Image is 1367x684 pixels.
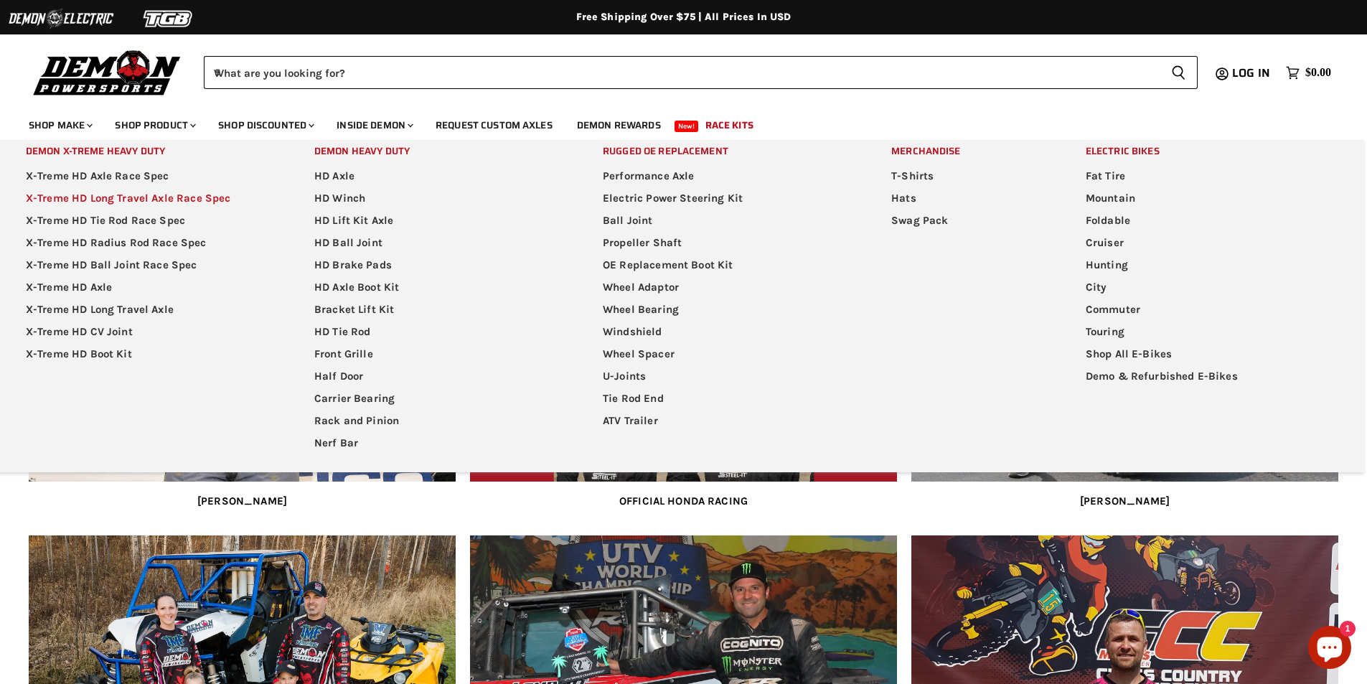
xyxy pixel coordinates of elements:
a: X-Treme HD Axle Race Spec [8,165,293,187]
a: HD Lift Kit Axle [296,210,582,232]
a: Fat Tire [1068,165,1353,187]
a: Hats [873,187,1065,210]
a: X-Treme HD Long Travel Axle Race Spec [8,187,293,210]
p: OFFICIAL HONDA RACING [470,492,897,510]
a: Shop Discounted [207,111,323,140]
img: TGB Logo 2 [115,5,222,32]
a: T-Shirts [873,165,1065,187]
button: Search [1160,56,1198,89]
a: HD Winch [296,187,582,210]
a: Foldable [1068,210,1353,232]
a: HD Axle [296,165,582,187]
a: HD Brake Pads [296,254,582,276]
a: Half Door [296,365,582,388]
a: Performance Axle [585,165,870,187]
a: Wheel Bearing [585,299,870,321]
a: Propeller Shaft [585,232,870,254]
a: X-Treme HD CV Joint [8,321,293,343]
a: Electric Power Steering Kit [585,187,870,210]
a: X-Treme HD Boot Kit [8,343,293,365]
a: Rugged OE Replacement [585,140,870,162]
img: Demon Electric Logo 2 [7,5,115,32]
a: Shop Product [104,111,205,140]
span: $0.00 [1305,66,1331,80]
a: Merchandise [873,140,1065,162]
a: Race Kits [695,111,764,140]
a: Inside Demon [326,111,422,140]
a: $0.00 [1279,62,1338,83]
div: Free Shipping Over $75 | All Prices In USD [110,11,1258,24]
a: Demon Rewards [566,111,672,140]
a: Windshield [585,321,870,343]
a: Rack and Pinion [296,410,582,432]
inbox-online-store-chat: Shopify online store chat [1304,626,1356,673]
a: Mountain [1068,187,1353,210]
a: Demon X-treme Heavy Duty [8,140,293,162]
span: New! [675,121,699,132]
a: Swag Pack [873,210,1065,232]
a: Cruiser [1068,232,1353,254]
a: Demo & Refurbished E-Bikes [1068,365,1353,388]
a: U-Joints [585,365,870,388]
ul: Main menu [18,105,1328,140]
a: X-Treme HD Long Travel Axle [8,299,293,321]
input: When autocomplete results are available use up and down arrows to review and enter to select [204,56,1160,89]
a: Front Grille [296,343,582,365]
a: Hunting [1068,254,1353,276]
p: [PERSON_NAME] [911,492,1338,510]
a: X-Treme HD Axle [8,276,293,299]
ul: Main menu [296,165,582,454]
a: Ball Joint [585,210,870,232]
a: Shop All E-Bikes [1068,343,1353,365]
form: Product [204,56,1198,89]
a: Wheel Spacer [585,343,870,365]
img: Demon Powersports [29,47,186,98]
a: Shop Make [18,111,101,140]
p: [PERSON_NAME] [29,492,456,510]
a: Log in [1226,67,1279,80]
a: X-Treme HD Radius Rod Race Spec [8,232,293,254]
a: Tie Rod End [585,388,870,410]
a: Touring [1068,321,1353,343]
a: HD Tie Rod [296,321,582,343]
a: X-Treme HD Tie Rod Race Spec [8,210,293,232]
a: Nerf Bar [296,432,582,454]
a: Electric Bikes [1068,140,1353,162]
a: Commuter [1068,299,1353,321]
a: Carrier Bearing [296,388,582,410]
span: Log in [1232,64,1270,82]
a: Bracket Lift Kit [296,299,582,321]
a: Demon Heavy Duty [296,140,582,162]
a: OE Replacement Boot Kit [585,254,870,276]
ul: Main menu [873,165,1065,232]
a: City [1068,276,1353,299]
a: Request Custom Axles [425,111,563,140]
a: Wheel Adaptor [585,276,870,299]
ul: Main menu [1068,165,1353,388]
a: HD Ball Joint [296,232,582,254]
a: ATV Trailer [585,410,870,432]
ul: Main menu [8,165,293,365]
a: X-Treme HD Ball Joint Race Spec [8,254,293,276]
ul: Main menu [585,165,870,432]
a: HD Axle Boot Kit [296,276,582,299]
